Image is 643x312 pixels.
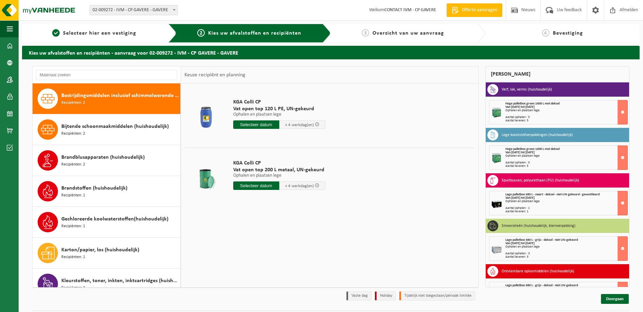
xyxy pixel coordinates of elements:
[90,5,178,15] span: 02-009272 - IVM - CP GAVERE - GAVERE
[33,176,181,207] button: Brandstoffen (huishoudelijk) Recipiënten: 1
[63,31,136,36] span: Selecteer hier een vestiging
[502,266,574,277] h3: Ontvlambare oplosmiddelen (huishoudelijk)
[505,196,535,200] strong: Van [DATE] tot [DATE]
[33,145,181,176] button: Brandblusapparaten (huishoudelijk) Recipiënten: 2
[505,164,628,168] div: Aantal leveren: 5
[233,181,279,190] input: Selecteer datum
[233,99,325,105] span: KGA Colli CP
[61,223,85,230] span: Recipiënten: 1
[362,29,369,37] span: 3
[553,31,583,36] span: Bevestiging
[373,31,444,36] span: Overzicht van uw aanvraag
[61,215,168,223] span: Gechloreerde koolwaterstoffen(huishoudelijk)
[485,66,630,82] div: [PERSON_NAME]
[505,200,628,203] div: Ophalen en plaatsen lege
[61,100,85,106] span: Recipiënten: 2
[61,184,127,192] span: Brandstoffen (huishoudelijk)
[399,291,475,300] li: Tijdelijk niet toegestaan/période limitée
[22,46,640,59] h2: Kies uw afvalstoffen en recipiënten - aanvraag voor 02-009272 - IVM - CP GAVERE - GAVERE
[181,66,249,83] div: Keuze recipiënt en planning
[505,154,628,158] div: Ophalen en plaatsen lege
[505,245,628,249] div: Ophalen en plaatsen lege
[61,285,85,291] span: Recipiënten: 3
[61,153,145,161] span: Brandblusapparaten (huishoudelijk)
[346,291,371,300] li: Vaste dag
[505,119,628,122] div: Aantal leveren: 5
[505,151,535,154] strong: Van [DATE] tot [DATE]
[601,294,629,304] a: Doorgaan
[542,29,549,37] span: 4
[505,210,628,213] div: Aantal leveren: 1
[33,207,181,238] button: Gechloreerde koolwaterstoffen(huishoudelijk) Recipiënten: 1
[375,291,396,300] li: Holiday
[505,207,628,210] div: Aantal ophalen : 1
[61,277,179,285] span: Kleurstoffen, toner, inkten, inktcartridges (huishoudelijk)
[384,7,436,13] strong: CONTACT IVM - CP GAVERE
[233,167,325,173] span: Vat open top 200 L metaal, UN-gekeurd
[505,147,560,151] span: Hoge palletbox groen 1400 L met deksel
[505,109,628,112] div: Ophalen en plaatsen lege
[505,252,628,255] div: Aantal ophalen : 3
[208,31,301,36] span: Kies uw afvalstoffen en recipiënten
[505,284,578,287] span: Lage palletbox 680 L - grijs - deksel - niet UN-gekeurd
[505,193,600,196] span: Lage palletbox 680 L - zwart - deksel - niet UN-gekeurd - geventileerd
[233,173,325,178] p: Ophalen en plaatsen lege
[505,241,535,245] strong: Van [DATE] tot [DATE]
[233,120,279,129] input: Selecteer datum
[33,114,181,145] button: Bijtende schoonmaakmiddelen (huishoudelijk) Recipiënten: 2
[502,130,573,140] h3: Lege kunststofverpakkingen (huishoudelijk)
[33,83,181,114] button: Bestrijdingsmiddelen inclusief schimmelwerende beschermingsmiddelen (huishoudelijk) Recipiënten: 2
[33,238,181,269] button: Karton/papier, los (huishoudelijk) Recipiënten: 1
[61,246,139,254] span: Karton/papier, los (huishoudelijk)
[505,238,578,242] span: Lage palletbox 680 L - grijs - deksel - niet UN-gekeurd
[233,160,325,167] span: KGA Colli CP
[52,29,60,37] span: 1
[36,70,177,80] input: Materiaal zoeken
[197,29,205,37] span: 2
[25,29,163,37] a: 1Selecteer hier een vestiging
[61,122,169,131] span: Bijtende schoonmaakmiddelen (huishoudelijk)
[502,220,576,231] h3: Smeerolieën (huishoudelijk, kleinverpakking)
[233,112,325,117] p: Ophalen en plaatsen lege
[233,105,325,112] span: Vat open top 120 L PE, UN-gekeurd
[61,131,85,137] span: Recipiënten: 2
[61,92,179,100] span: Bestrijdingsmiddelen inclusief schimmelwerende beschermingsmiddelen (huishoudelijk)
[505,105,535,109] strong: Van [DATE] tot [DATE]
[446,3,502,17] a: Offerte aanvragen
[505,255,628,259] div: Aantal leveren: 3
[505,161,628,164] div: Aantal ophalen : 5
[502,175,579,186] h3: Spuitbussen, polyurethaan (PU) (huishoudelijk)
[61,161,85,168] span: Recipiënten: 2
[505,116,628,119] div: Aantal ophalen : 5
[285,123,314,127] span: + 4 werkdag(en)
[61,254,85,260] span: Recipiënten: 1
[460,7,499,14] span: Offerte aanvragen
[285,184,314,188] span: + 4 werkdag(en)
[61,192,85,199] span: Recipiënten: 1
[505,102,560,105] span: Hoge palletbox groen 1400 L met deksel
[502,84,552,95] h3: Verf, lak, vernis (huishoudelijk)
[33,269,181,299] button: Kleurstoffen, toner, inkten, inktcartridges (huishoudelijk) Recipiënten: 3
